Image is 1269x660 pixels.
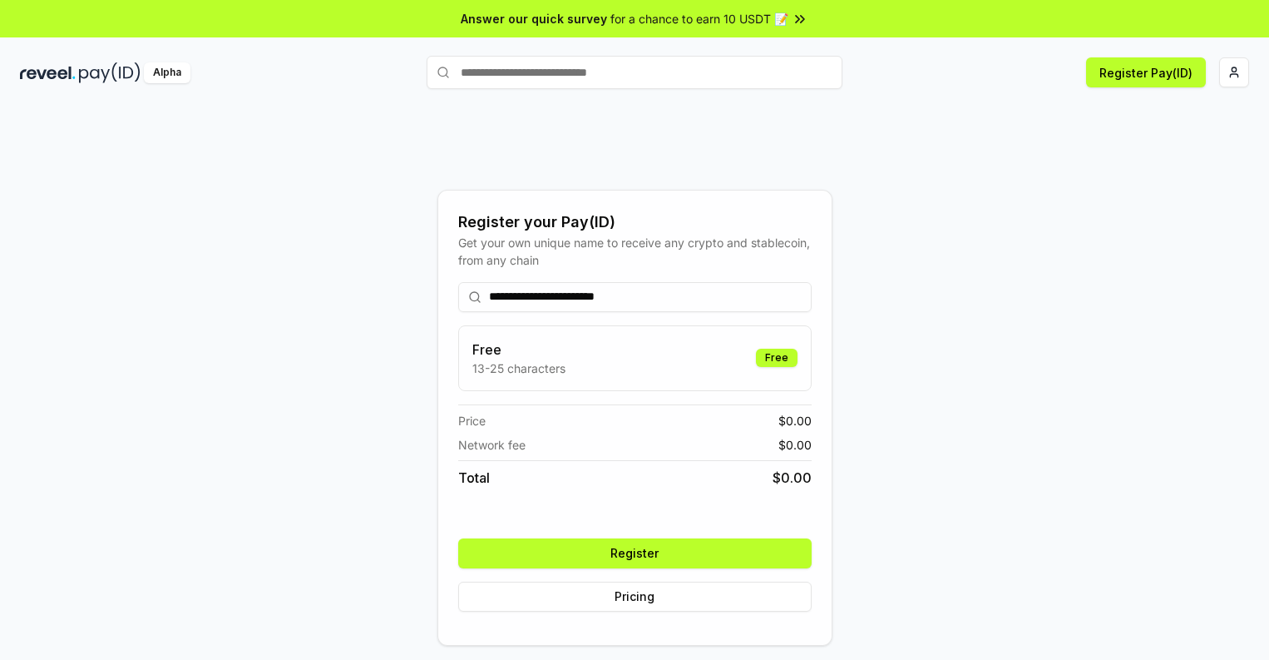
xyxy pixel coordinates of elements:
[79,62,141,83] img: pay_id
[778,436,812,454] span: $ 0.00
[458,582,812,612] button: Pricing
[458,538,812,568] button: Register
[458,412,486,429] span: Price
[20,62,76,83] img: reveel_dark
[778,412,812,429] span: $ 0.00
[472,340,565,360] h3: Free
[144,62,190,83] div: Alpha
[1086,57,1206,87] button: Register Pay(ID)
[472,360,565,377] p: 13-25 characters
[458,468,490,488] span: Total
[458,436,526,454] span: Network fee
[461,10,607,27] span: Answer our quick survey
[610,10,788,27] span: for a chance to earn 10 USDT 📝
[773,468,812,488] span: $ 0.00
[458,211,812,234] div: Register your Pay(ID)
[458,234,812,269] div: Get your own unique name to receive any crypto and stablecoin, from any chain
[756,349,797,367] div: Free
